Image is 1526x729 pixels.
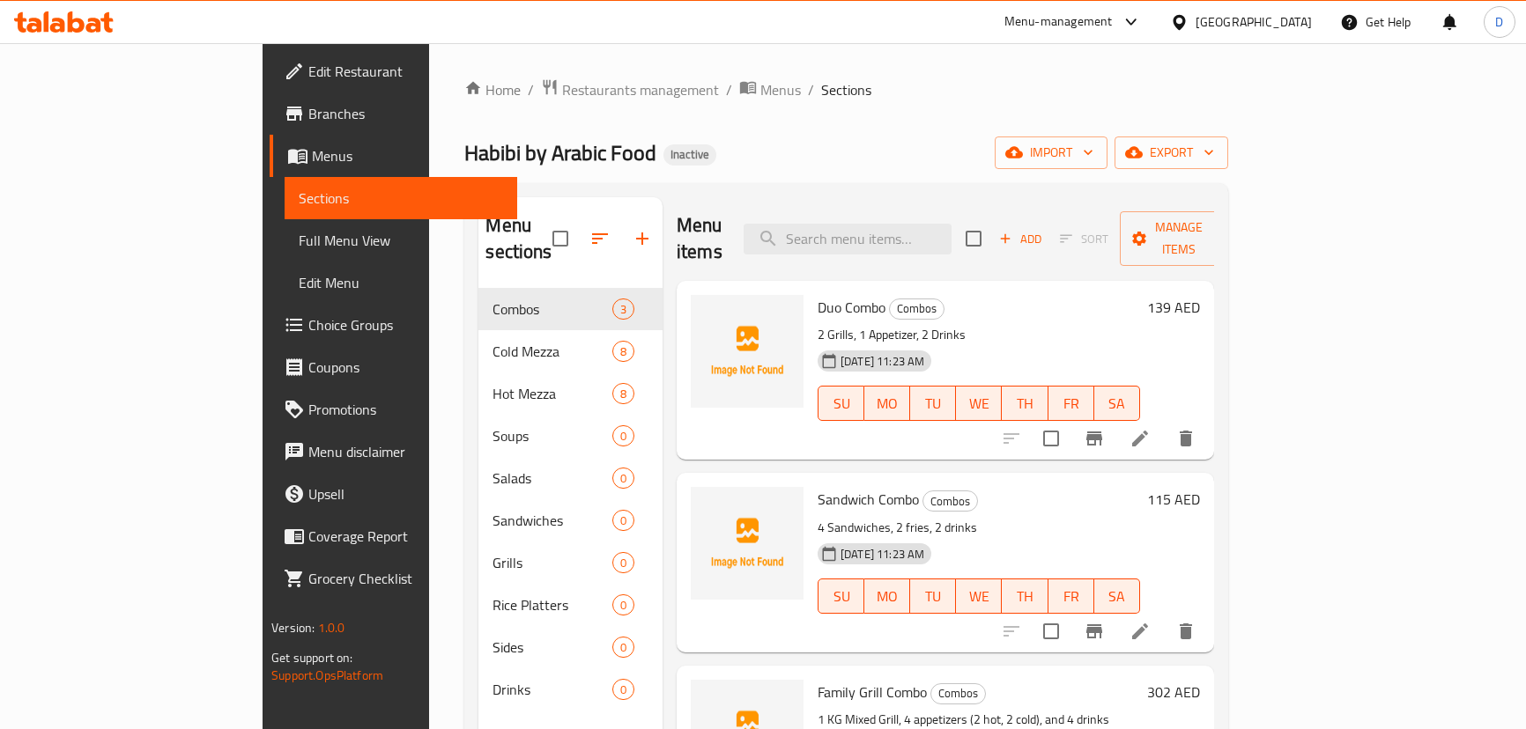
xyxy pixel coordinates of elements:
div: items [612,383,634,404]
a: Support.OpsPlatform [271,664,383,687]
div: Combos [889,298,944,320]
div: Combos [493,298,611,320]
div: Menu-management [1004,11,1113,33]
span: TU [917,391,949,416]
span: FR [1056,391,1087,416]
span: Coverage Report [308,526,503,547]
span: [DATE] 11:23 AM [833,546,931,563]
span: import [1009,142,1093,164]
span: Sandwiches [493,510,611,531]
span: WE [963,391,995,416]
img: Sandwich Combo [691,487,804,600]
button: TU [910,578,956,614]
div: items [612,552,634,573]
span: 0 [613,639,633,656]
a: Grocery Checklist [270,557,517,600]
span: Add [996,229,1044,249]
span: Grocery Checklist [308,568,503,589]
a: Sections [285,177,517,219]
div: items [612,341,634,362]
span: Combos [923,491,977,512]
li: / [528,79,534,100]
button: SU [818,386,864,421]
span: TH [1009,584,1041,609]
button: delete [1165,610,1207,652]
span: Select to update [1033,613,1070,650]
span: Family Grill Combo [818,679,927,705]
span: Version: [271,616,315,639]
span: Promotions [308,399,503,420]
span: Choice Groups [308,314,503,335]
span: Inactive [663,147,716,162]
button: FR [1048,578,1094,614]
span: Combos [890,298,944,319]
a: Upsell [270,473,517,515]
button: export [1115,136,1228,169]
span: Combos [931,683,985,703]
span: Edit Restaurant [308,61,503,82]
span: Duo Combo [818,294,885,320]
div: Sides0 [478,626,663,668]
a: Coverage Report [270,515,517,557]
span: MO [871,584,903,609]
span: Upsell [308,483,503,504]
p: 2 Grills, 1 Appetizer, 2 Drinks [818,324,1140,346]
span: 0 [613,555,633,571]
a: Coupons [270,346,517,388]
h2: Menu sections [485,212,552,265]
span: Sections [299,188,503,209]
span: Select to update [1033,420,1070,457]
span: Sides [493,637,611,658]
span: Branches [308,103,503,124]
a: Edit Restaurant [270,50,517,92]
span: Salads [493,468,611,489]
span: 8 [613,343,633,360]
span: 0 [613,428,633,445]
button: MO [864,386,910,421]
span: Full Menu View [299,230,503,251]
button: delete [1165,417,1207,460]
span: Menus [760,79,801,100]
button: TH [1002,578,1048,614]
h6: 302 AED [1147,680,1200,704]
span: Add item [992,225,1048,253]
nav: Menu sections [478,281,663,718]
button: Add section [621,217,663,260]
span: Soups [493,425,611,446]
span: export [1129,142,1214,164]
span: 0 [613,512,633,529]
div: items [612,298,634,320]
a: Edit Menu [285,261,517,304]
span: Menus [312,145,503,166]
img: Duo Combo [691,295,804,408]
div: Hot Mezza8 [478,372,663,415]
span: Menu disclaimer [308,441,503,462]
h6: 139 AED [1147,295,1200,320]
span: Edit Menu [299,272,503,293]
span: Coupons [308,357,503,378]
button: WE [956,386,1002,421]
div: Grills [493,552,611,573]
span: [DATE] 11:23 AM [833,353,931,370]
span: Select section [955,220,992,257]
span: 0 [613,597,633,614]
div: Rice Platters [493,594,611,615]
button: MO [864,578,910,614]
span: WE [963,584,995,609]
div: Hot Mezza [493,383,611,404]
span: Sort sections [579,217,621,260]
nav: breadcrumb [464,78,1227,101]
div: items [612,637,634,658]
span: SU [826,391,857,416]
span: Drinks [493,679,611,700]
span: Get support on: [271,646,352,669]
span: 0 [613,470,633,487]
h6: 115 AED [1147,487,1200,512]
div: Rice Platters0 [478,584,663,626]
span: MO [871,391,903,416]
span: FR [1056,584,1087,609]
